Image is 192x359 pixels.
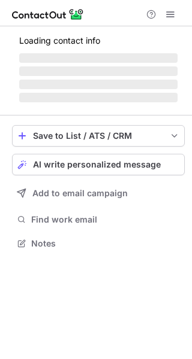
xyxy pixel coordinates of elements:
span: Find work email [31,214,180,225]
span: ‌ [19,66,178,76]
div: Save to List / ATS / CRM [33,131,164,141]
span: ‌ [19,80,178,89]
button: AI write personalized message [12,154,185,175]
button: Find work email [12,211,185,228]
span: ‌ [19,53,178,63]
img: ContactOut v5.3.10 [12,7,84,22]
p: Loading contact info [19,36,178,45]
span: AI write personalized message [33,160,161,169]
button: Add to email campaign [12,182,185,204]
span: Add to email campaign [32,188,128,198]
span: Notes [31,238,180,249]
button: save-profile-one-click [12,125,185,147]
span: ‌ [19,93,178,102]
button: Notes [12,235,185,252]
